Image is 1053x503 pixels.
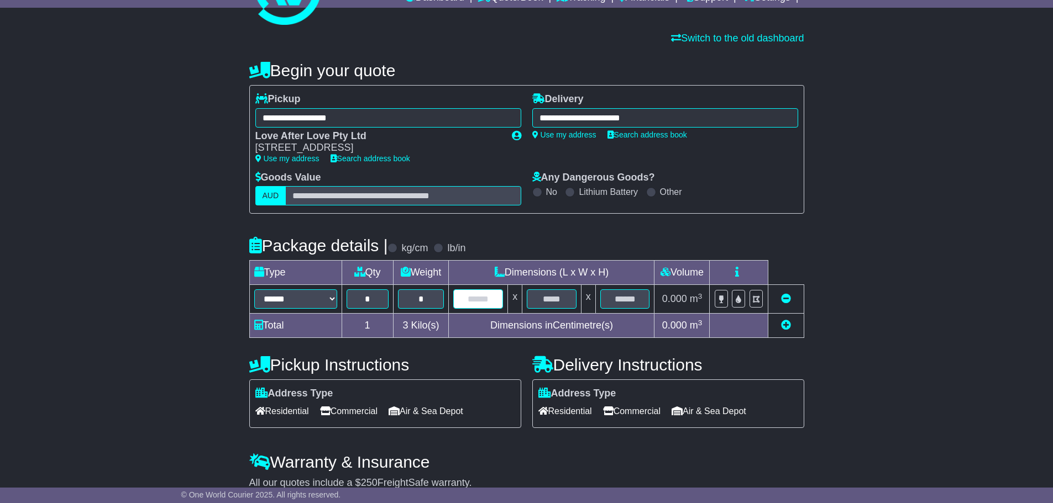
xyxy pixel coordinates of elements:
[603,403,661,420] span: Commercial
[331,154,410,163] a: Search address book
[662,320,687,331] span: 0.000
[607,130,687,139] a: Search address book
[255,403,309,420] span: Residential
[249,236,388,255] h4: Package details |
[402,320,408,331] span: 3
[249,314,342,338] td: Total
[255,154,319,163] a: Use my address
[449,261,654,285] td: Dimensions (L x W x H)
[255,130,501,142] div: Love After Love Pty Ltd
[662,293,687,304] span: 0.000
[672,403,746,420] span: Air & Sea Depot
[579,187,638,197] label: Lithium Battery
[255,388,333,400] label: Address Type
[249,453,804,471] h4: Warranty & Insurance
[654,261,710,285] td: Volume
[342,261,393,285] td: Qty
[249,61,804,80] h4: Begin your quote
[532,130,596,139] a: Use my address
[449,314,654,338] td: Dimensions in Centimetre(s)
[249,261,342,285] td: Type
[401,242,428,255] label: kg/cm
[389,403,463,420] span: Air & Sea Depot
[660,187,682,197] label: Other
[361,477,378,488] span: 250
[249,477,804,489] div: All our quotes include a $ FreightSafe warranty.
[249,356,521,374] h4: Pickup Instructions
[538,388,616,400] label: Address Type
[538,403,592,420] span: Residential
[320,403,378,420] span: Commercial
[393,261,449,285] td: Weight
[255,93,301,105] label: Pickup
[690,293,703,304] span: m
[546,187,557,197] label: No
[255,172,321,184] label: Goods Value
[690,320,703,331] span: m
[532,172,655,184] label: Any Dangerous Goods?
[532,356,804,374] h4: Delivery Instructions
[781,293,791,304] a: Remove this item
[393,314,449,338] td: Kilo(s)
[698,319,703,327] sup: 3
[781,320,791,331] a: Add new item
[698,292,703,300] sup: 3
[581,285,595,314] td: x
[181,490,341,499] span: © One World Courier 2025. All rights reserved.
[255,186,286,205] label: AUD
[508,285,522,314] td: x
[532,93,584,105] label: Delivery
[671,33,804,44] a: Switch to the old dashboard
[447,242,465,255] label: lb/in
[342,314,393,338] td: 1
[255,142,501,154] div: [STREET_ADDRESS]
